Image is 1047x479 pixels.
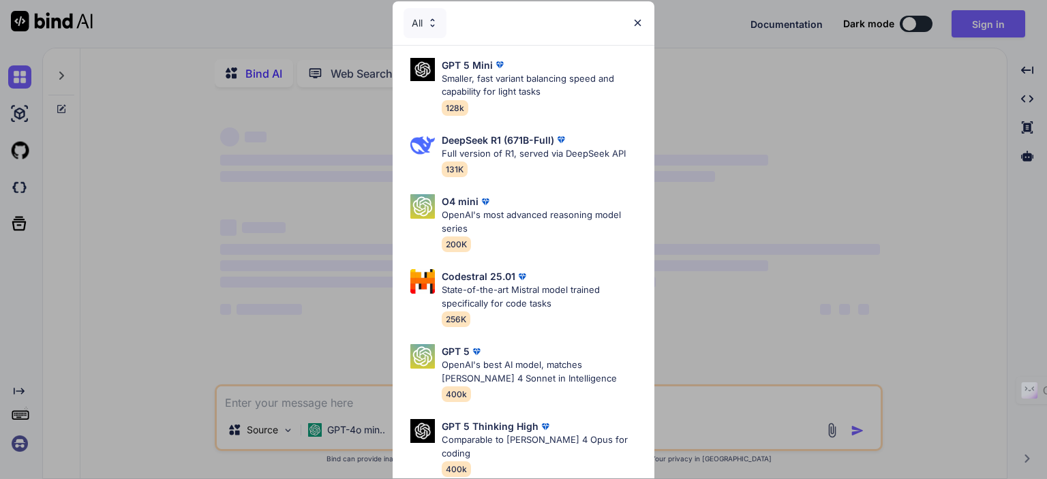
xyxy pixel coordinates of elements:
img: Pick Models [410,269,435,294]
span: 400k [442,386,471,402]
span: 400k [442,461,471,477]
p: DeepSeek R1 (671B-Full) [442,133,554,147]
p: OpenAI's best AI model, matches [PERSON_NAME] 4 Sonnet in Intelligence [442,358,643,385]
img: premium [515,270,529,283]
div: All [404,8,446,38]
img: premium [470,345,483,358]
img: Pick Models [410,133,435,157]
span: 200K [442,236,471,252]
p: O4 mini [442,194,479,208]
p: GPT 5 Thinking High [442,419,538,433]
img: Pick Models [410,194,435,219]
span: 128k [442,100,468,116]
span: 256K [442,311,470,327]
p: Codestral 25.01 [442,269,515,283]
img: Pick Models [410,344,435,369]
p: Comparable to [PERSON_NAME] 4 Opus for coding [442,433,643,460]
img: premium [554,133,568,146]
p: OpenAI's most advanced reasoning model series [442,208,643,235]
span: 131K [442,161,468,177]
img: premium [479,195,492,208]
img: Pick Models [410,419,435,443]
img: Pick Models [410,58,435,82]
p: Smaller, fast variant balancing speed and capability for light tasks [442,72,643,99]
p: GPT 5 [442,344,470,358]
img: Pick Models [427,17,438,29]
img: premium [493,58,506,72]
p: GPT 5 Mini [442,58,493,72]
img: close [632,17,643,29]
p: Full version of R1, served via DeepSeek API [442,147,626,161]
img: premium [538,420,552,433]
p: State-of-the-art Mistral model trained specifically for code tasks [442,283,643,310]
